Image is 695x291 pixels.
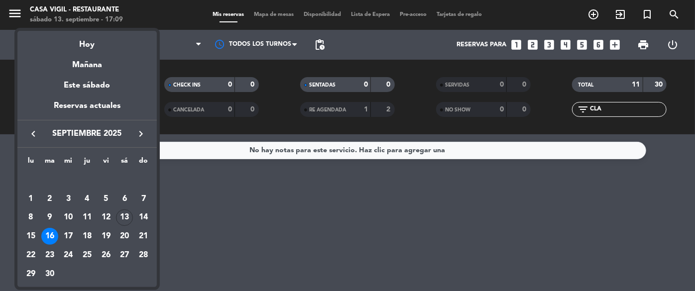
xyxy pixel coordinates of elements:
[97,190,116,208] td: 5 de septiembre de 2025
[116,191,133,207] div: 6
[40,190,59,208] td: 2 de septiembre de 2025
[42,127,132,140] span: septiembre 2025
[40,246,59,265] td: 23 de septiembre de 2025
[21,155,40,171] th: lunes
[21,246,40,265] td: 22 de septiembre de 2025
[60,209,77,226] div: 10
[41,209,58,226] div: 9
[79,228,96,245] div: 18
[97,246,116,265] td: 26 de septiembre de 2025
[78,246,97,265] td: 25 de septiembre de 2025
[116,190,134,208] td: 6 de septiembre de 2025
[22,191,39,207] div: 1
[116,227,134,246] td: 20 de septiembre de 2025
[116,155,134,171] th: sábado
[135,191,152,207] div: 7
[40,155,59,171] th: martes
[98,228,115,245] div: 19
[116,208,134,227] td: 13 de septiembre de 2025
[41,191,58,207] div: 2
[97,208,116,227] td: 12 de septiembre de 2025
[78,190,97,208] td: 4 de septiembre de 2025
[40,227,59,246] td: 16 de septiembre de 2025
[59,208,78,227] td: 10 de septiembre de 2025
[98,209,115,226] div: 12
[97,227,116,246] td: 19 de septiembre de 2025
[134,190,153,208] td: 7 de septiembre de 2025
[40,265,59,284] td: 30 de septiembre de 2025
[135,209,152,226] div: 14
[135,228,152,245] div: 21
[17,99,157,120] div: Reservas actuales
[116,228,133,245] div: 20
[79,191,96,207] div: 4
[134,246,153,265] td: 28 de septiembre de 2025
[21,265,40,284] td: 29 de septiembre de 2025
[60,191,77,207] div: 3
[78,208,97,227] td: 11 de septiembre de 2025
[134,208,153,227] td: 14 de septiembre de 2025
[27,128,39,140] i: keyboard_arrow_left
[41,228,58,245] div: 16
[59,227,78,246] td: 17 de septiembre de 2025
[60,228,77,245] div: 17
[79,209,96,226] div: 11
[59,190,78,208] td: 3 de septiembre de 2025
[132,127,150,140] button: keyboard_arrow_right
[134,227,153,246] td: 21 de septiembre de 2025
[17,72,157,99] div: Este sábado
[17,31,157,51] div: Hoy
[116,246,134,265] td: 27 de septiembre de 2025
[116,209,133,226] div: 13
[21,190,40,208] td: 1 de septiembre de 2025
[59,246,78,265] td: 24 de septiembre de 2025
[40,208,59,227] td: 9 de septiembre de 2025
[22,209,39,226] div: 8
[97,155,116,171] th: viernes
[21,208,40,227] td: 8 de septiembre de 2025
[78,155,97,171] th: jueves
[135,247,152,264] div: 28
[21,171,153,190] td: SEP.
[41,247,58,264] div: 23
[22,247,39,264] div: 22
[135,128,147,140] i: keyboard_arrow_right
[41,266,58,283] div: 30
[17,51,157,72] div: Mañana
[79,247,96,264] div: 25
[134,155,153,171] th: domingo
[21,227,40,246] td: 15 de septiembre de 2025
[24,127,42,140] button: keyboard_arrow_left
[59,155,78,171] th: miércoles
[22,228,39,245] div: 15
[98,191,115,207] div: 5
[98,247,115,264] div: 26
[78,227,97,246] td: 18 de septiembre de 2025
[116,247,133,264] div: 27
[60,247,77,264] div: 24
[22,266,39,283] div: 29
